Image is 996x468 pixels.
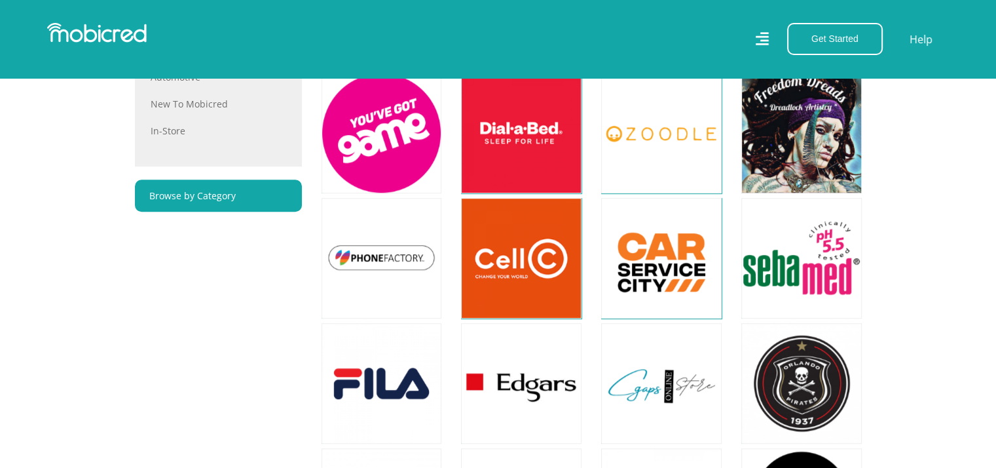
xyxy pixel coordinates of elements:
[151,97,286,111] a: New to Mobicred
[135,180,302,212] a: Browse by Category
[151,124,286,138] a: In-store
[787,23,883,55] button: Get Started
[47,23,147,43] img: Mobicred
[909,31,933,48] a: Help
